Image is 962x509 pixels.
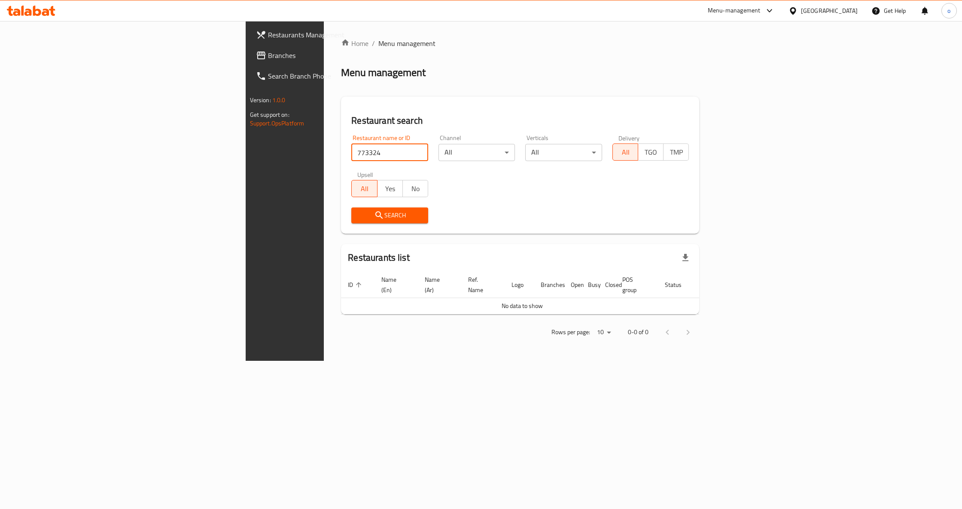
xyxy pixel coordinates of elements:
span: Yes [381,183,399,195]
th: Open [564,272,581,298]
a: Support.OpsPlatform [250,118,304,129]
span: All [616,146,635,158]
table: enhanced table [341,272,733,314]
span: Search [358,210,421,221]
label: Upsell [357,171,373,177]
th: Busy [581,272,598,298]
span: All [355,183,374,195]
h2: Restaurant search [351,114,689,127]
h2: Restaurants list [348,251,409,264]
button: All [612,143,638,161]
span: Search Branch Phone [268,71,399,81]
div: All [525,144,602,161]
span: Status [665,280,693,290]
span: Menu management [378,38,435,49]
th: Closed [598,272,615,298]
button: No [402,180,428,197]
span: ID [348,280,364,290]
button: Yes [377,180,403,197]
span: No data to show [502,300,543,311]
a: Restaurants Management [249,24,406,45]
p: Rows per page: [551,327,590,338]
button: Search [351,207,428,223]
div: Menu-management [708,6,761,16]
button: TGO [638,143,664,161]
p: 0-0 of 0 [628,327,648,338]
div: All [438,144,515,161]
nav: breadcrumb [341,38,699,49]
span: Name (En) [381,274,408,295]
div: Export file [675,247,696,268]
span: POS group [622,274,648,295]
span: Branches [268,50,399,61]
th: Branches [534,272,564,298]
button: TMP [663,143,689,161]
a: Branches [249,45,406,66]
span: No [406,183,425,195]
span: TGO [642,146,660,158]
a: Search Branch Phone [249,66,406,86]
label: Delivery [618,135,640,141]
div: [GEOGRAPHIC_DATA] [801,6,858,15]
span: Version: [250,94,271,106]
span: Restaurants Management [268,30,399,40]
input: Search for restaurant name or ID.. [351,144,428,161]
span: Get support on: [250,109,289,120]
span: 1.0.0 [272,94,286,106]
span: o [947,6,950,15]
div: Rows per page: [594,326,614,339]
button: All [351,180,377,197]
th: Logo [505,272,534,298]
span: TMP [667,146,685,158]
span: Name (Ar) [425,274,451,295]
span: Ref. Name [468,274,494,295]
